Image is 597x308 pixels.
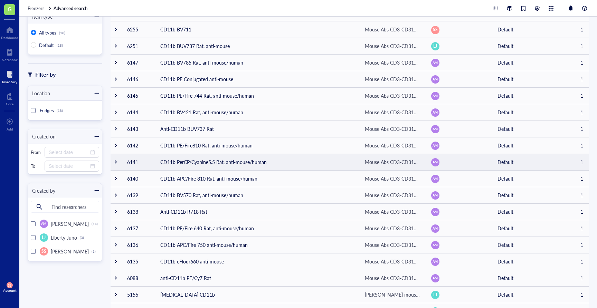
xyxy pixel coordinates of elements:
[155,137,359,154] td: CD11b PE/Fire810 Rat, anti-mouse/human
[122,54,155,71] td: 6147
[492,104,558,121] td: Default
[558,253,589,270] td: 1
[122,237,155,253] td: 6136
[433,110,438,115] span: AM
[122,87,155,104] td: 6145
[1,36,18,40] div: Dashboard
[31,163,42,169] div: To
[433,27,438,33] span: SS
[51,234,77,241] span: Liberty Juno
[558,270,589,286] td: 1
[155,187,359,203] td: CD11b BV570 Rat, anti-mouse/human
[558,21,589,38] td: 1
[433,176,438,181] span: AM
[51,220,89,227] span: [PERSON_NAME]
[41,248,46,254] span: SS
[433,160,438,165] span: AM
[49,148,89,156] input: Select date
[31,149,42,155] div: From
[492,253,558,270] td: Default
[155,203,359,220] td: Anti-CD11b R718 Rat
[155,237,359,253] td: CD11b APC/Fire 750 anti-mouse/human
[59,31,65,35] div: (18)
[2,47,18,62] a: Notebook
[2,58,18,62] div: Notebook
[41,221,46,226] span: AM
[433,193,438,198] span: AM
[492,121,558,137] td: Default
[433,43,437,49] span: LJ
[492,187,558,203] td: Default
[122,38,155,54] td: 6251
[28,5,45,11] span: Freezers
[155,121,359,137] td: Anti-CD11b BUV737 Rat
[365,92,420,99] div: Mouse Abs CD3-CD317 (Right Half)
[433,60,438,65] span: AM
[155,54,359,71] td: CD11b BV785 Rat, anti-mouse/human
[28,5,52,11] a: Freezers
[54,5,89,11] a: Advanced search
[155,154,359,170] td: CD11b PerCP/Cyanine5.5 Rat, anti-mouse/human
[122,137,155,154] td: 6142
[42,234,46,241] span: LJ
[558,71,589,87] td: 1
[433,127,438,132] span: AM
[7,127,13,131] div: Add
[8,4,12,13] span: G
[492,270,558,286] td: Default
[92,249,96,253] div: (1)
[28,13,53,20] div: Item type
[40,107,54,114] span: Fridges
[2,69,17,84] a: Inventory
[365,125,420,133] div: Mouse Abs CD3-CD317 (Right Half)
[155,170,359,187] td: CD11b APC/Fire 810 Rat, anti-mouse/human
[365,158,420,166] div: Mouse Abs CD3-CD317 (Right Half)
[57,108,63,113] div: (18)
[122,220,155,237] td: 6137
[122,21,155,38] td: 6255
[492,170,558,187] td: Default
[558,203,589,220] td: 1
[35,70,56,79] div: Filter by
[122,270,155,286] td: 6088
[365,224,420,232] div: Mouse Abs CD3-CD317 (Right Half)
[558,286,589,303] td: 1
[365,208,420,215] div: Mouse Abs CD3-CD317 (Right Half)
[122,104,155,121] td: 6144
[122,154,155,170] td: 6141
[49,162,89,170] input: Select date
[39,29,56,36] span: All types
[492,154,558,170] td: Default
[558,121,589,137] td: 1
[558,38,589,54] td: 1
[558,104,589,121] td: 1
[433,276,438,281] span: AM
[433,143,438,148] span: AM
[558,187,589,203] td: 1
[558,220,589,237] td: 1
[51,248,89,255] span: [PERSON_NAME]
[28,187,55,194] div: Created by
[433,77,438,82] span: AM
[365,59,420,66] div: Mouse Abs CD3-CD317 (Right Half)
[8,283,11,287] span: SS
[155,38,359,54] td: CD11b BUV737 Rat, anti-mouse
[365,241,420,249] div: Mouse Abs CD3-CD317 (Right Half)
[433,259,438,264] span: AM
[122,71,155,87] td: 6146
[558,154,589,170] td: 1
[558,237,589,253] td: 1
[492,87,558,104] td: Default
[122,203,155,220] td: 6138
[155,71,359,87] td: CD11b PE Conjugated anti-mouse
[365,191,420,199] div: Mouse Abs CD3-CD317 (Right Half)
[57,43,63,47] div: (18)
[155,87,359,104] td: CD11b PE/Fire 744 Rat, anti-mouse/human
[492,286,558,303] td: Default
[92,222,98,226] div: (14)
[558,54,589,71] td: 1
[492,203,558,220] td: Default
[433,243,438,248] span: AM
[365,26,420,33] div: Mouse Abs CD3-CD317 (Right Half)
[1,25,18,40] a: Dashboard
